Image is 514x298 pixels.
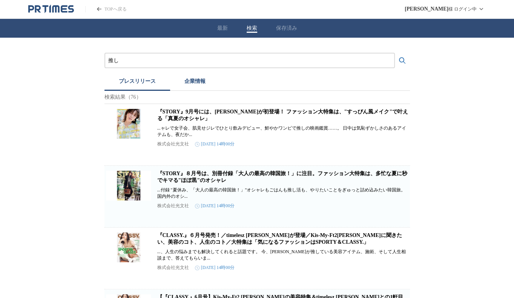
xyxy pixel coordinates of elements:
a: 『STORY』８月号は、別冊付録「大人の最高の韓国旅！」に注目。ファッション大特集は、多忙な夏に秒でキマる"ほぼ黒"のオシャレ [157,171,408,183]
p: ...付録 "夏休み、「大人の最高の韓国旅！」"オシャレもごはんも推し活も、やりたいことをぎゅっと詰め込みたい韓国旅。国内外のオシ... [157,187,408,200]
time: [DATE] 14時00分 [195,203,235,209]
button: プレスリリース [104,74,170,91]
p: 検索結果（76） [104,91,410,104]
button: 最新 [217,25,228,32]
button: 検索する [395,53,410,68]
time: [DATE] 14時00分 [195,141,235,147]
p: 株式会社光文社 [157,203,189,209]
button: 企業情報 [170,74,220,91]
p: ...ャレで女子会、肌見せジレでひとり飲みデビュー、鮮やかワンピで推しの映画鑑賞……。 日中は気恥ずかしさのあるアイテムも、夜だか... [157,125,408,138]
button: 検索 [247,25,257,32]
p: ...、人生の悩みまでも解決してくれると話題です。 今、[PERSON_NAME]が推している美容アイテム、施術、そして人生相談まで、答えてもらいま... [157,249,408,261]
p: 株式会社光文社 [157,141,189,147]
a: 『CLASSY.』６月号発売！／timelesz [PERSON_NAME]が登場／Kis-My-Ft2[PERSON_NAME]に聞きたい、美容のコト、人生のコト／大特集は「気になるファッショ... [157,232,402,245]
time: [DATE] 14時00分 [195,264,235,271]
span: [PERSON_NAME] [405,6,448,12]
a: PR TIMESのトップページはこちら [85,6,126,12]
img: 『STORY』８月号は、別冊付録「大人の最高の韓国旅！」に注目。ファッション大特集は、多忙な夏に秒でキマる"ほぼ黒"のオシャレ [106,170,151,200]
a: 『STORY』9月号には、[PERSON_NAME]が初登場！ ファッション大特集は、"すっぴん風メイク"で叶える「真夏のオシャレ」 [157,109,408,121]
a: PR TIMESのトップページはこちら [28,5,74,14]
p: 株式会社光文社 [157,264,189,271]
button: 保存済み [276,25,297,32]
input: プレスリリースおよび企業を検索する [108,57,391,65]
img: 『CLASSY.』６月号発売！／timelesz 原 嘉孝くんが登場／Kis-My-Ft2千賀健永くんに聞きたい、美容のコト、人生のコト／大特集は「気になるファッションはSPORTY＆CLASSY.」 [106,232,151,262]
img: 『STORY』9月号には、菜々緒さんが初登場！ ファッション大特集は、"すっぴん風メイク"で叶える「真夏のオシャレ」 [106,109,151,139]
